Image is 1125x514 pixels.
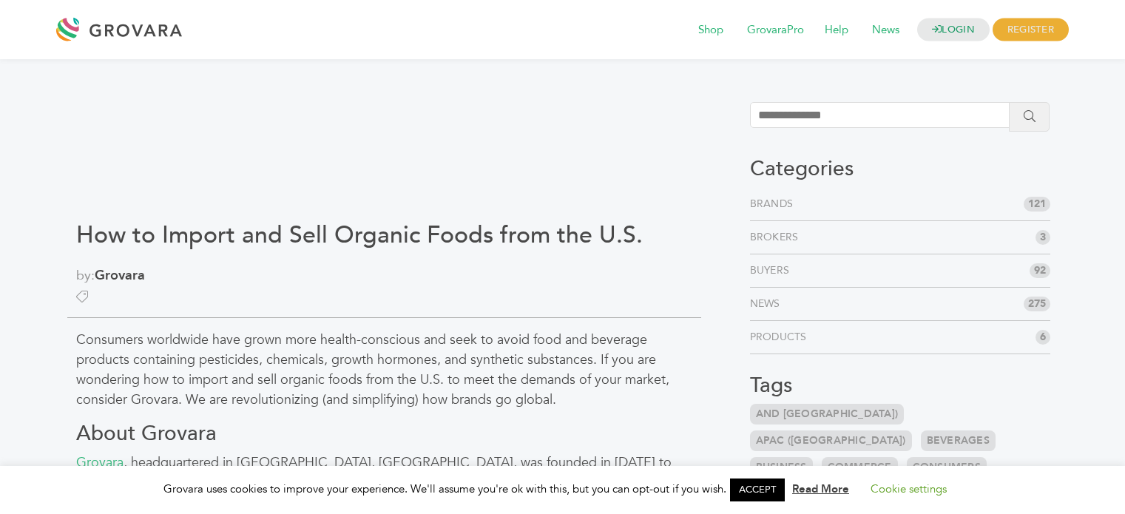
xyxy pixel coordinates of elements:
[750,230,805,245] a: Brokers
[688,16,734,44] span: Shop
[737,16,814,44] span: GrovaraPro
[871,481,947,496] a: Cookie settings
[792,481,849,496] a: Read More
[750,430,912,451] a: APAC ([GEOGRAPHIC_DATA])
[76,221,692,249] h1: How to Import and Sell Organic Foods from the U.S.
[750,297,786,311] a: News
[750,457,813,478] a: Business
[993,18,1069,41] span: REGISTER
[688,22,734,38] a: Shop
[750,157,1050,182] h3: Categories
[917,18,990,41] a: LOGIN
[95,266,145,285] a: Grovara
[750,197,800,212] a: Brands
[163,481,962,496] span: Grovara uses cookies to improve your experience. We'll assume you're ok with this, but you can op...
[1036,330,1050,345] span: 6
[822,457,898,478] a: Commerce
[1036,230,1050,245] span: 3
[862,22,910,38] a: News
[76,453,692,513] p: , headquartered in [GEOGRAPHIC_DATA], [GEOGRAPHIC_DATA], was founded in [DATE] to provide America...
[1024,197,1050,212] span: 121
[750,404,905,425] a: and [GEOGRAPHIC_DATA])
[730,479,785,501] a: ACCEPT
[76,330,692,410] p: Consumers worldwide have grown more health-conscious and seek to avoid food and beverage products...
[1024,297,1050,311] span: 275
[750,263,796,278] a: Buyers
[907,457,987,478] a: Consumers
[1030,263,1050,278] span: 92
[737,22,814,38] a: GrovaraPro
[814,22,859,38] a: Help
[862,16,910,44] span: News
[814,16,859,44] span: Help
[750,373,1050,399] h3: Tags
[76,266,692,285] span: by:
[76,453,124,472] a: Grovara
[76,422,692,447] h3: About Grovara
[921,430,996,451] a: Beverages
[750,330,813,345] a: Products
